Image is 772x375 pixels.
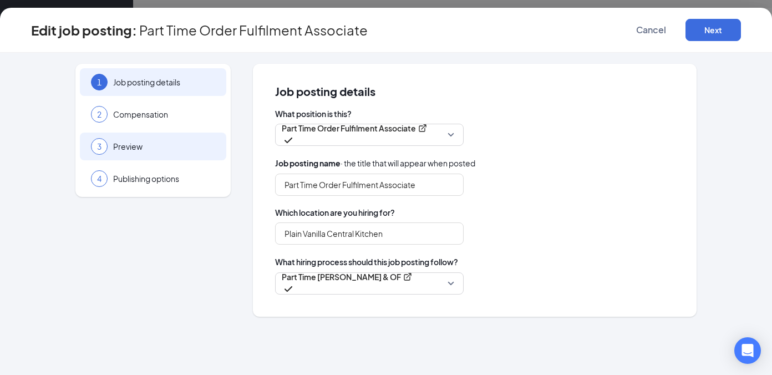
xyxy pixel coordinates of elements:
span: What hiring process should this job posting follow? [275,256,458,268]
span: Compensation [113,109,215,120]
b: Job posting name [275,158,341,168]
span: Job posting details [275,86,674,97]
span: Part Time Order Fulfilment Associate [139,24,368,36]
span: 3 [97,141,101,152]
div: Open Intercom Messenger [734,337,761,364]
p: Part Time [PERSON_NAME] & OF [282,271,401,282]
div: Part Time Baker & OF [282,271,414,282]
button: Next [685,19,741,41]
span: Publishing options [113,173,215,184]
svg: Checkmark [282,134,295,147]
span: 2 [97,109,101,120]
span: What position is this? [275,108,674,119]
svg: Checkmark [282,282,295,296]
p: Part Time Order Fulfilment Associate [282,123,416,134]
svg: ExternalLink [403,272,412,281]
span: 1 [97,77,101,88]
button: Cancel [623,19,679,41]
svg: ExternalLink [418,124,427,133]
span: Cancel [636,24,666,36]
h3: Edit job posting: [31,21,137,39]
span: · the title that will appear when posted [275,157,475,169]
span: 4 [97,173,101,184]
span: Job posting details [113,77,215,88]
div: Part Time Order Fulfilment Associate [282,123,429,134]
span: Which location are you hiring for? [275,207,674,218]
span: Preview [113,141,215,152]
